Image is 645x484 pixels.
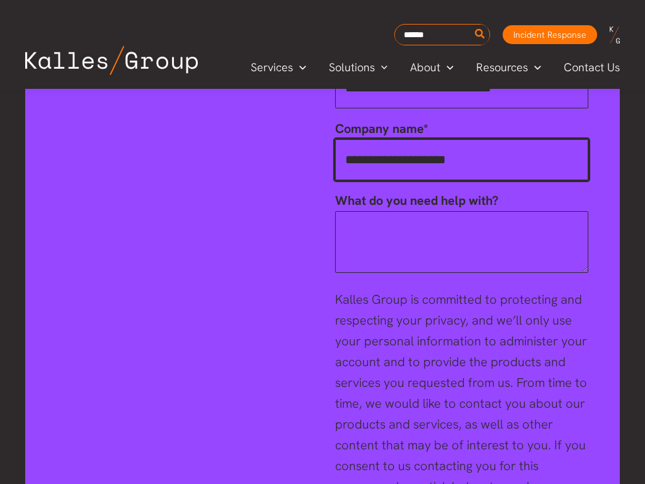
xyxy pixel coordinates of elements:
[472,25,488,45] button: Search
[552,58,632,77] a: Contact Us
[528,58,541,77] span: Menu Toggle
[399,58,465,77] a: AboutMenu Toggle
[251,58,293,77] span: Services
[440,58,454,77] span: Menu Toggle
[239,57,632,78] nav: Primary Site Navigation
[293,58,306,77] span: Menu Toggle
[335,120,423,137] span: Company name
[329,58,375,77] span: Solutions
[25,46,198,75] img: Kalles Group
[239,58,317,77] a: ServicesMenu Toggle
[465,58,552,77] a: ResourcesMenu Toggle
[317,58,399,77] a: SolutionsMenu Toggle
[410,58,440,77] span: About
[503,25,597,44] a: Incident Response
[335,192,498,209] span: What do you need help with?
[476,58,528,77] span: Resources
[564,58,620,77] span: Contact Us
[375,58,388,77] span: Menu Toggle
